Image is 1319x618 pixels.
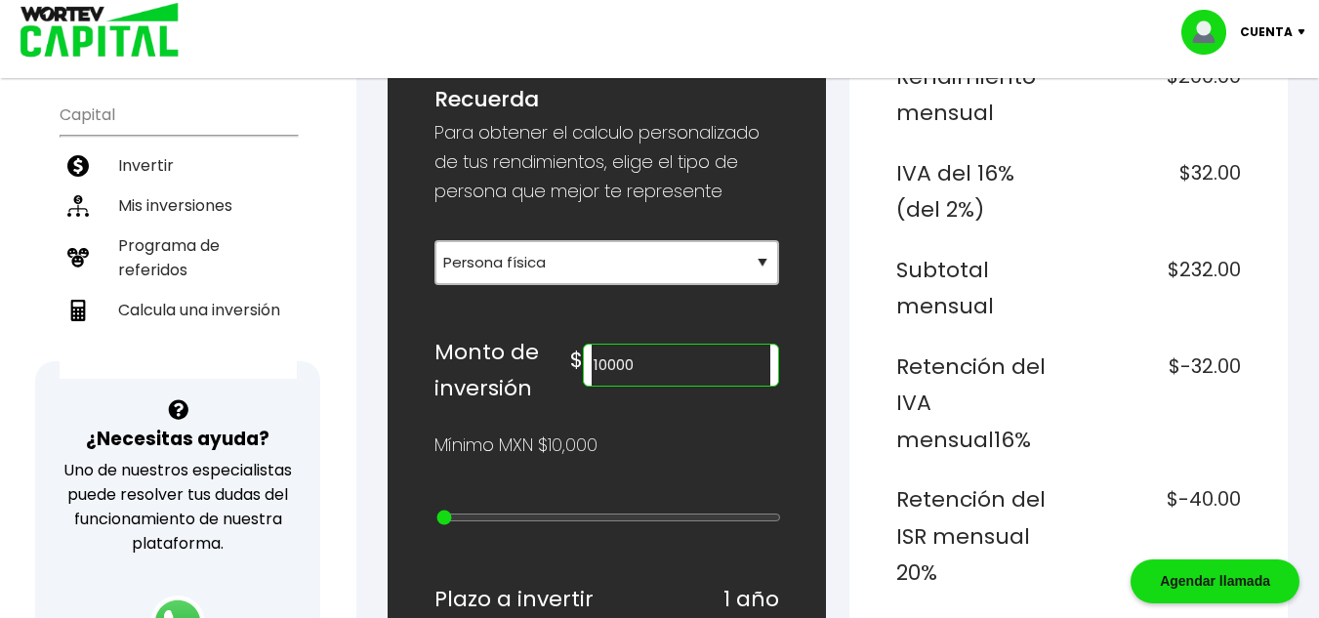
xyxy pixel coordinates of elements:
[67,155,89,177] img: invertir-icon.b3b967d7.svg
[896,155,1061,228] h6: IVA del 16% (del 2%)
[723,581,779,618] h6: 1 año
[434,334,570,407] h6: Monto de inversión
[896,252,1061,325] h6: Subtotal mensual
[1076,252,1241,325] h6: $232.00
[434,431,598,460] p: Mínimo MXN $10,000
[1181,10,1240,55] img: profile-image
[1293,29,1319,35] img: icon-down
[1076,349,1241,459] h6: $-32.00
[434,118,779,206] p: Para obtener el calculo personalizado de tus rendimientos, elige el tipo de persona que mejor te ...
[60,226,297,290] a: Programa de referidos
[1131,559,1299,603] div: Agendar llamada
[86,425,269,453] h3: ¿Necesitas ayuda?
[60,93,297,379] ul: Capital
[67,247,89,268] img: recomiendanos-icon.9b8e9327.svg
[60,185,297,226] a: Mis inversiones
[570,342,583,379] h6: $
[1240,18,1293,47] p: Cuenta
[1076,155,1241,228] h6: $32.00
[896,349,1061,459] h6: Retención del IVA mensual 16%
[60,290,297,330] a: Calcula una inversión
[434,581,594,618] h6: Plazo a invertir
[1076,59,1241,132] h6: $200.00
[67,195,89,217] img: inversiones-icon.6695dc30.svg
[896,481,1061,592] h6: Retención del ISR mensual 20%
[1076,481,1241,592] h6: $-40.00
[67,300,89,321] img: calculadora-icon.17d418c4.svg
[896,59,1061,132] h6: Rendimiento mensual
[60,145,297,185] a: Invertir
[61,458,295,556] p: Uno de nuestros especialistas puede resolver tus dudas del funcionamiento de nuestra plataforma.
[434,81,779,118] h6: Recuerda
